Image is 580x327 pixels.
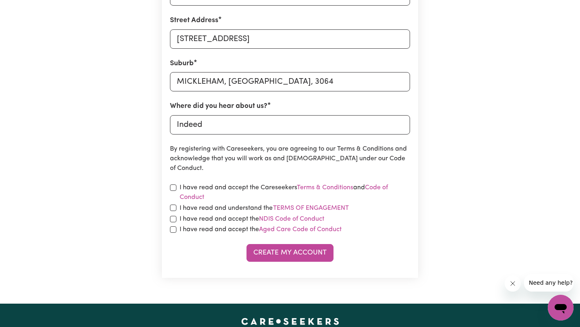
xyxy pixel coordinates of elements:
p: By registering with Careseekers, you are agreeing to our Terms & Conditions and acknowledge that ... [170,144,410,173]
iframe: Message from company [524,274,574,292]
label: Where did you hear about us? [170,101,267,112]
button: Create My Account [246,244,333,262]
label: Street Address [170,15,218,26]
a: Careseekers home page [241,318,339,325]
input: e.g. Google, word of mouth etc. [170,115,410,135]
iframe: Button to launch messaging window [548,295,574,321]
label: I have read and accept the [180,214,324,224]
iframe: Close message [505,275,521,292]
label: I have read and accept the Careseekers and [180,183,410,202]
a: Code of Conduct [180,184,388,201]
label: I have read and understand the [180,203,349,213]
a: Terms & Conditions [297,184,353,191]
a: Aged Care Code of Conduct [259,226,342,233]
label: Suburb [170,58,194,69]
label: I have read and accept the [180,225,342,234]
input: e.g. 221B Victoria St [170,29,410,49]
a: NDIS Code of Conduct [259,216,324,222]
button: I have read and understand the [273,203,349,213]
input: e.g. North Bondi, New South Wales [170,72,410,91]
